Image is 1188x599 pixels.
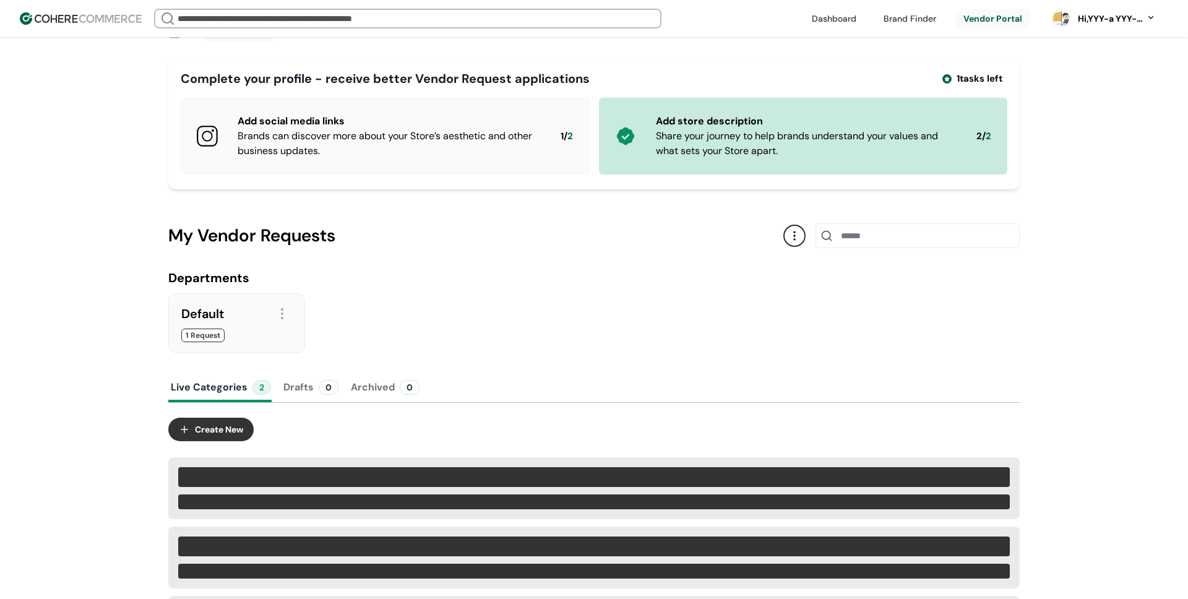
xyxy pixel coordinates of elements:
div: Add social media links [238,114,541,129]
span: 2 [976,129,982,144]
div: Departments [168,269,249,287]
button: Archived [348,373,422,402]
span: / [982,129,986,144]
div: 0 [319,380,338,395]
div: Complete your profile - receive better Vendor Request applications [181,69,590,88]
span: 2 [986,129,991,144]
div: Add store description [656,114,957,129]
button: Drafts [281,373,341,402]
img: Cohere Logo [20,12,142,25]
button: Live Categories [168,373,273,402]
button: Create New [168,418,254,441]
span: 1 tasks left [957,72,1002,86]
span: / [564,129,567,144]
div: Share your journey to help brands understand your values and what sets your Store apart. [656,129,957,158]
div: 2 [252,380,271,395]
div: Brands can discover more about your Store’s aesthetic and other business updates. [238,129,541,158]
div: Hi, YYY-a YYY-aa [1075,12,1143,25]
span: 2 [567,129,573,144]
span: 1 [561,129,564,144]
svg: 0 percent [1052,9,1070,28]
div: My Vendor Requests [168,223,783,249]
button: Hi,YYY-a YYY-aa [1075,12,1156,25]
div: 0 [400,380,420,395]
